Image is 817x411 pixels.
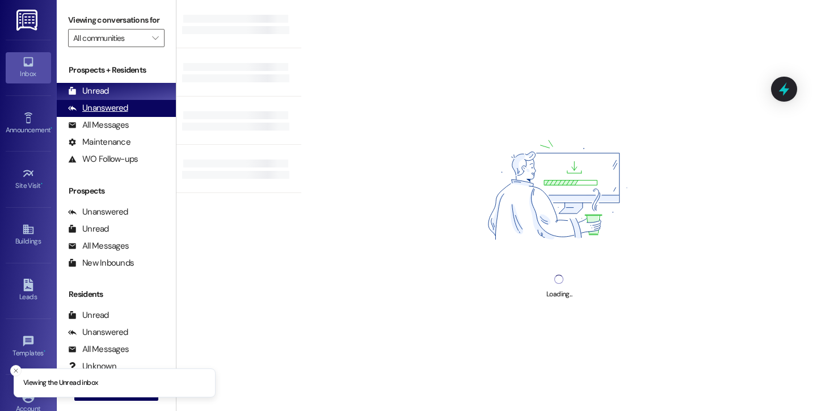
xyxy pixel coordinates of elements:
[68,223,109,235] div: Unread
[68,309,109,321] div: Unread
[68,85,109,97] div: Unread
[73,29,146,47] input: All communities
[16,10,40,31] img: ResiDesk Logo
[50,124,52,132] span: •
[57,64,176,76] div: Prospects + Residents
[152,33,158,43] i: 
[6,275,51,306] a: Leads
[44,347,45,355] span: •
[6,52,51,83] a: Inbox
[68,136,130,148] div: Maintenance
[68,11,165,29] label: Viewing conversations for
[68,257,134,269] div: New Inbounds
[57,185,176,197] div: Prospects
[6,164,51,195] a: Site Visit •
[23,378,98,388] p: Viewing the Unread inbox
[68,153,138,165] div: WO Follow-ups
[68,240,129,252] div: All Messages
[68,102,128,114] div: Unanswered
[10,365,22,376] button: Close toast
[68,206,128,218] div: Unanswered
[41,180,43,188] span: •
[6,332,51,362] a: Templates •
[6,220,51,250] a: Buildings
[546,288,572,300] div: Loading...
[57,288,176,300] div: Residents
[68,343,129,355] div: All Messages
[68,119,129,131] div: All Messages
[68,326,128,338] div: Unanswered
